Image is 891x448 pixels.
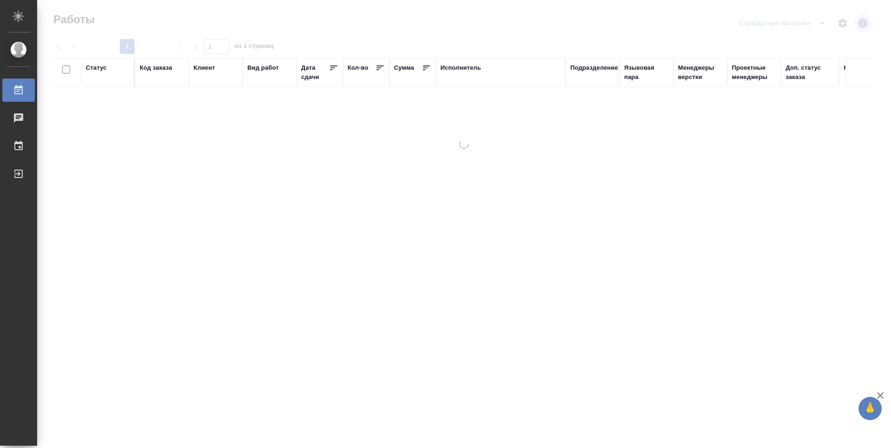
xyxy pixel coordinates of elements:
div: Языковая пара [624,63,669,82]
button: 🙏 [859,397,882,420]
div: Кол-во [348,63,368,72]
div: Код заказа [140,63,172,72]
div: Вид работ [247,63,279,72]
div: Исполнитель [440,63,481,72]
div: Клиент [194,63,215,72]
div: Дата сдачи [301,63,329,82]
div: Подразделение [570,63,618,72]
div: Код работы [844,63,879,72]
div: Статус [86,63,107,72]
div: Доп. статус заказа [786,63,834,82]
div: Сумма [394,63,414,72]
span: 🙏 [862,399,878,418]
div: Проектные менеджеры [732,63,776,82]
div: Менеджеры верстки [678,63,723,82]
